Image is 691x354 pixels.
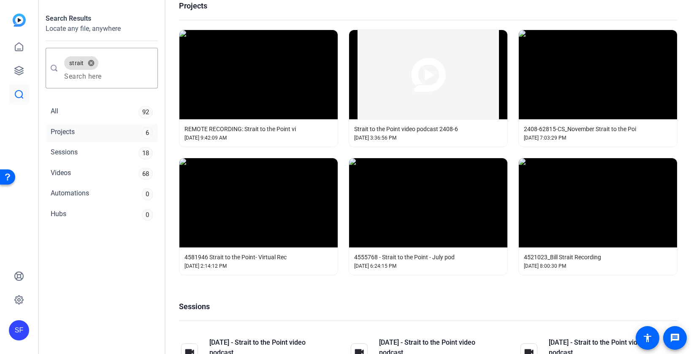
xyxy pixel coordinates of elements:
[51,168,71,180] div: Videos
[64,55,151,82] mat-chip-grid: Enter search query
[184,125,296,133] span: REMOTE RECORDING: Strait to the Point vi
[46,14,158,24] h1: Search Results
[184,253,287,261] span: 4581946 Strait to the Point- Virtual Rec
[354,125,458,133] span: Strait to the Point video podcast 2408-6
[84,59,98,67] button: remove strait
[13,14,26,27] img: blue-gradient.svg
[184,134,227,142] span: [DATE] 9:42:09 AM
[138,147,153,159] div: 18
[142,127,153,139] div: 6
[354,253,455,261] span: 4555768 - Strait to the Point - July pod
[524,253,601,261] span: 4521023_Bill Strait Recording
[46,24,158,34] h2: Locate any file, anywhere
[354,134,396,142] span: [DATE] 3:36:56 PM
[354,262,396,270] span: [DATE] 6:24:15 PM
[51,147,78,159] div: Sessions
[642,333,653,343] mat-icon: accessibility
[51,188,89,200] div: Automations
[142,188,153,200] div: 0
[51,209,66,221] div: Hubs
[179,301,677,312] h1: Sessions
[51,106,58,118] div: All
[138,106,153,118] div: 92
[524,262,566,270] span: [DATE] 8:00:30 PM
[524,134,566,142] span: [DATE] 7:03:29 PM
[524,125,636,133] span: 2408-62815-CS_November Strait to the Poi
[64,71,151,82] input: Search here
[51,127,75,139] div: Projects
[138,168,153,180] div: 68
[142,209,153,221] div: 0
[69,59,84,67] span: strait
[184,262,227,270] span: [DATE] 2:14:12 PM
[670,333,680,343] mat-icon: message
[9,320,29,340] div: SF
